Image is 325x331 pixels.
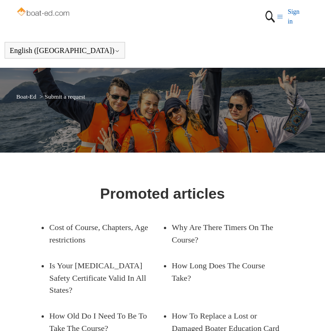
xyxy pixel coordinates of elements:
a: How Long Does The Course Take? [172,253,285,291]
button: English ([GEOGRAPHIC_DATA]) [10,47,120,55]
a: Sign in [288,7,309,26]
button: Toggle navigation menu [277,7,283,26]
a: Why Are There Timers On The Course? [172,214,285,253]
li: Submit a request [38,93,85,100]
img: 01HZPCYTXV3JW8MJV9VD7EMK0H [263,7,277,26]
li: Boat-Ed [16,93,38,100]
div: Live chat [294,300,318,324]
img: Boat-Ed Help Center home page [16,6,72,19]
h1: Promoted articles [100,183,225,205]
a: Is Your [MEDICAL_DATA] Safety Certificate Valid In All States? [49,253,162,303]
a: Cost of Course, Chapters, Age restrictions [49,214,162,253]
a: Boat-Ed [16,93,36,100]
